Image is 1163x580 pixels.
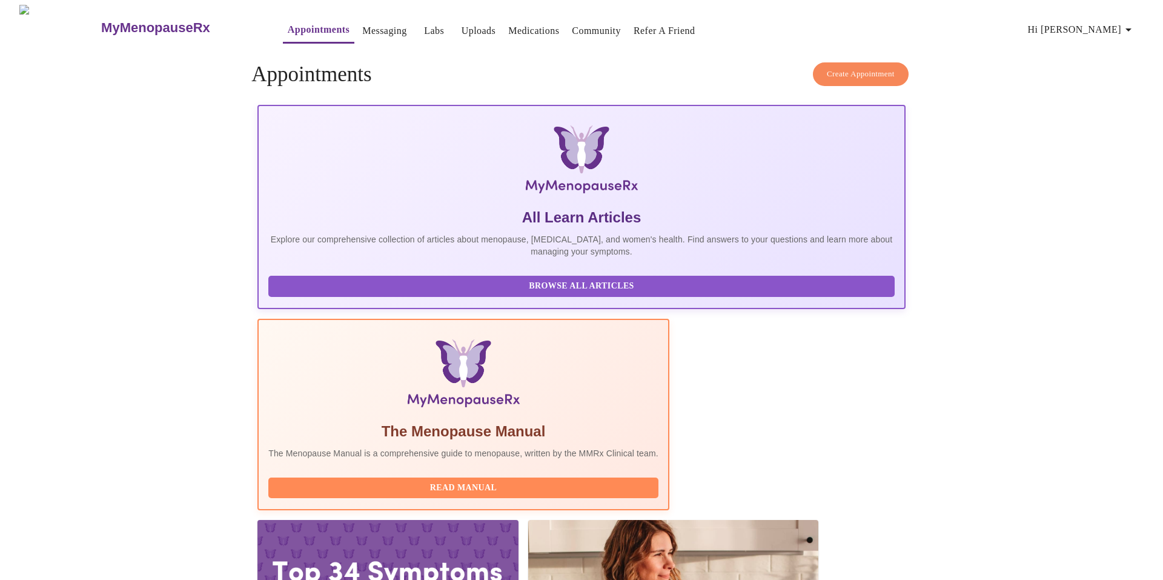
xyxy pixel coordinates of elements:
img: MyMenopauseRx Logo [366,125,797,198]
a: Labs [424,22,444,39]
button: Refer a Friend [629,19,700,43]
button: Appointments [283,18,354,44]
a: Browse All Articles [268,280,898,290]
button: Community [567,19,626,43]
a: Read Manual [268,482,661,492]
p: Explore our comprehensive collection of articles about menopause, [MEDICAL_DATA], and women's hea... [268,233,895,258]
a: Medications [508,22,559,39]
a: Appointments [288,21,350,38]
img: Menopause Manual [330,339,596,412]
h5: The Menopause Manual [268,422,658,441]
button: Read Manual [268,478,658,499]
h3: MyMenopauseRx [101,20,210,36]
p: The Menopause Manual is a comprehensive guide to menopause, written by the MMRx Clinical team. [268,447,658,459]
img: MyMenopauseRx Logo [19,5,100,50]
span: Read Manual [280,481,646,496]
button: Create Appointment [813,62,909,86]
h5: All Learn Articles [268,208,895,227]
a: MyMenopauseRx [100,7,259,49]
button: Messaging [357,19,411,43]
button: Uploads [457,19,501,43]
a: Uploads [462,22,496,39]
h4: Appointments [251,62,912,87]
button: Medications [503,19,564,43]
a: Community [572,22,621,39]
span: Hi [PERSON_NAME] [1028,21,1136,38]
button: Browse All Articles [268,276,895,297]
button: Hi [PERSON_NAME] [1023,18,1141,42]
a: Messaging [362,22,406,39]
button: Labs [415,19,454,43]
a: Refer a Friend [634,22,695,39]
span: Browse All Articles [280,279,883,294]
span: Create Appointment [827,67,895,81]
